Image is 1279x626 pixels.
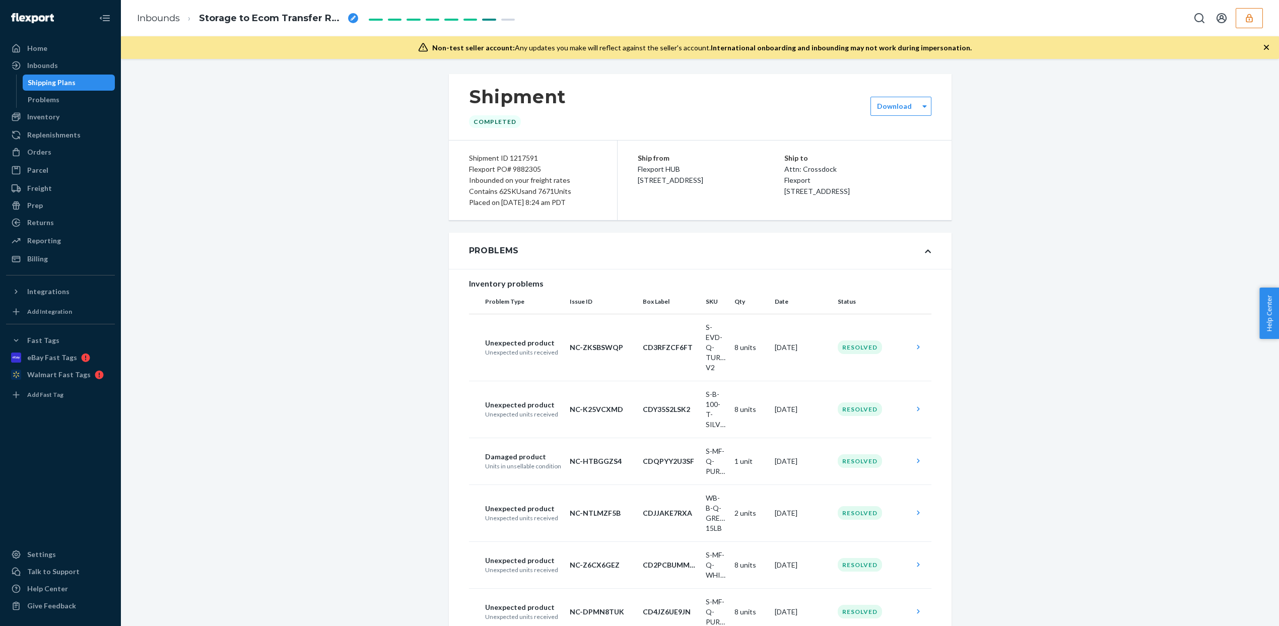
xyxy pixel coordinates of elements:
[643,607,698,617] p: CD4JZ6UE9JN
[643,560,698,570] p: CD2PCBUMMXG
[702,290,730,314] th: SKU
[838,340,882,354] div: Resolved
[6,109,115,125] a: Inventory
[1214,596,1269,621] iframe: Opens a widget where you can chat to one of our agents
[6,564,115,580] button: Talk to Support
[485,400,562,410] p: Unexpected product
[6,180,115,196] a: Freight
[469,186,597,197] div: Contains 62 SKUs and 7671 Units
[485,602,562,612] p: Unexpected product
[95,8,115,28] button: Close Navigation
[27,567,80,577] div: Talk to Support
[771,314,834,381] td: [DATE]
[730,484,771,541] td: 2 units
[469,290,566,314] th: Problem Type
[485,462,562,470] p: Units in unsellable condition
[27,549,56,560] div: Settings
[28,95,59,105] div: Problems
[838,402,882,416] div: Resolved
[702,438,730,484] td: S-MF-Q-PURPLE
[570,508,635,518] p: NC-NTLMZF5B
[6,546,115,563] a: Settings
[6,284,115,300] button: Integrations
[199,12,344,25] span: Storage to Ecom Transfer RPCQYLVM3AFZ8
[6,162,115,178] a: Parcel
[485,410,562,419] p: Unexpected units received
[1189,8,1209,28] button: Open Search Box
[643,404,698,414] p: CDY35S2LSK2
[6,127,115,143] a: Replenishments
[638,165,703,184] span: Flexport HUB [STREET_ADDRESS]
[28,78,76,88] div: Shipping Plans
[6,57,115,74] a: Inbounds
[643,456,698,466] p: CDQPYY2U3SF
[469,175,597,186] div: Inbounded on your freight rates
[570,342,635,353] p: NC-ZKSBSWQP
[27,112,59,122] div: Inventory
[771,438,834,484] td: [DATE]
[485,566,562,574] p: Unexpected units received
[570,456,635,466] p: NC-HTBGGZS4
[469,277,931,290] div: Inventory problems
[6,387,115,403] a: Add Fast Tag
[711,43,972,52] span: International onboarding and inbounding may not work during impersonation.
[1259,288,1279,339] button: Help Center
[702,484,730,541] td: WB-B-Q-GREY-15LB
[485,504,562,514] p: Unexpected product
[6,40,115,56] a: Home
[6,215,115,231] a: Returns
[877,101,912,111] label: Download
[834,290,909,314] th: Status
[838,454,882,468] div: Resolved
[27,218,54,228] div: Returns
[27,183,52,193] div: Freight
[6,304,115,320] a: Add Integration
[784,175,931,186] p: Flexport
[27,307,72,316] div: Add Integration
[23,92,115,108] a: Problems
[27,43,47,53] div: Home
[27,335,59,345] div: Fast Tags
[784,153,931,164] p: Ship to
[27,236,61,246] div: Reporting
[27,147,51,157] div: Orders
[6,251,115,267] a: Billing
[23,75,115,91] a: Shipping Plans
[27,601,76,611] div: Give Feedback
[6,144,115,160] a: Orders
[485,514,562,522] p: Unexpected units received
[469,197,597,208] div: Placed on [DATE] 8:24 am PDT
[27,390,63,399] div: Add Fast Tag
[27,584,68,594] div: Help Center
[469,153,597,164] div: Shipment ID 1217591
[27,165,48,175] div: Parcel
[27,254,48,264] div: Billing
[6,598,115,614] button: Give Feedback
[27,287,70,297] div: Integrations
[6,332,115,349] button: Fast Tags
[485,612,562,621] p: Unexpected units received
[570,404,635,414] p: NC-K25VCXMD
[639,290,702,314] th: Box Label
[27,130,81,140] div: Replenishments
[1211,8,1232,28] button: Open account menu
[6,350,115,366] a: eBay Fast Tags
[730,381,771,438] td: 8 units
[27,370,91,380] div: Walmart Fast Tags
[27,353,77,363] div: eBay Fast Tags
[643,508,698,518] p: CDJJAKE7RXA
[771,381,834,438] td: [DATE]
[11,13,54,23] img: Flexport logo
[702,314,730,381] td: S-EVD-Q-TURQUOISE-V2
[432,43,515,52] span: Non-test seller account:
[730,314,771,381] td: 8 units
[469,86,566,107] h1: Shipment
[643,342,698,353] p: CD3RFZCF6FT
[566,290,639,314] th: Issue ID
[730,438,771,484] td: 1 unit
[570,607,635,617] p: NC-DPMN8TUK
[771,484,834,541] td: [DATE]
[137,13,180,24] a: Inbounds
[784,164,931,175] p: Attn: Crossdock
